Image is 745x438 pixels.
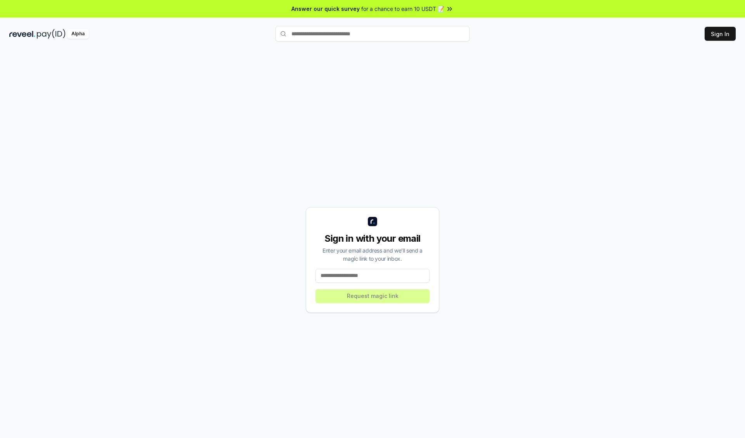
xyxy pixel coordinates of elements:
img: logo_small [368,217,377,226]
span: for a chance to earn 10 USDT 📝 [361,5,444,13]
div: Alpha [67,29,89,39]
img: pay_id [37,29,66,39]
button: Sign In [705,27,736,41]
div: Sign in with your email [315,232,430,245]
div: Enter your email address and we’ll send a magic link to your inbox. [315,246,430,263]
img: reveel_dark [9,29,35,39]
span: Answer our quick survey [291,5,360,13]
